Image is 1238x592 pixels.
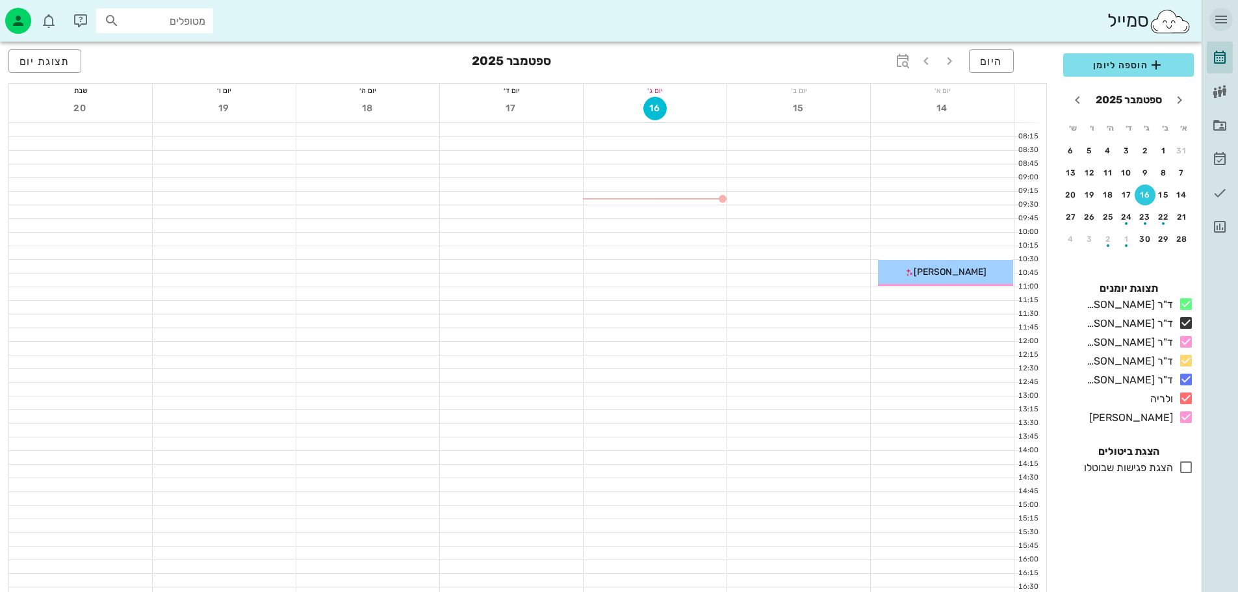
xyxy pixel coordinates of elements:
[1079,162,1100,183] button: 12
[1014,199,1041,211] div: 09:30
[1061,212,1081,222] div: 27
[1172,162,1193,183] button: 7
[1135,140,1155,161] button: 2
[1014,568,1041,579] div: 16:15
[1061,229,1081,250] button: 4
[1061,235,1081,244] div: 4
[1014,322,1041,333] div: 11:45
[1081,354,1173,369] div: ד"ר [PERSON_NAME]
[1135,162,1155,183] button: 9
[1081,297,1173,313] div: ד"ר [PERSON_NAME]
[1014,240,1041,251] div: 10:15
[1116,190,1137,199] div: 17
[727,84,870,97] div: יום ב׳
[584,84,727,97] div: יום ג׳
[1098,207,1118,227] button: 25
[38,10,46,18] span: תג
[1079,207,1100,227] button: 26
[1079,212,1100,222] div: 26
[1061,185,1081,205] button: 20
[1014,309,1041,320] div: 11:30
[1154,190,1174,199] div: 15
[19,55,70,68] span: תצוגת יום
[1145,391,1173,407] div: ולריה
[914,266,987,277] span: [PERSON_NAME]
[1061,146,1081,155] div: 6
[1116,212,1137,222] div: 24
[1098,146,1118,155] div: 4
[1172,207,1193,227] button: 21
[1098,212,1118,222] div: 25
[1116,185,1137,205] button: 17
[356,97,380,120] button: 18
[1098,140,1118,161] button: 4
[1135,207,1155,227] button: 23
[1014,254,1041,265] div: 10:30
[1154,207,1174,227] button: 22
[931,97,954,120] button: 14
[1154,140,1174,161] button: 1
[1098,168,1118,177] div: 11
[1014,295,1041,306] div: 11:15
[9,84,152,97] div: שבת
[1014,472,1041,483] div: 14:30
[1014,186,1041,197] div: 09:15
[1154,162,1174,183] button: 8
[1139,117,1155,139] th: ג׳
[1157,117,1174,139] th: ב׳
[1172,146,1193,155] div: 31
[1014,554,1041,565] div: 16:00
[8,49,81,73] button: תצוגת יום
[213,97,236,120] button: 19
[1172,168,1193,177] div: 7
[1172,185,1193,205] button: 14
[1116,168,1137,177] div: 10
[1014,377,1041,388] div: 12:45
[1014,213,1041,224] div: 09:45
[1098,190,1118,199] div: 18
[1172,140,1193,161] button: 31
[1014,418,1041,429] div: 13:30
[1014,391,1041,402] div: 13:00
[1098,229,1118,250] button: 2
[1154,185,1174,205] button: 15
[969,49,1014,73] button: היום
[1098,185,1118,205] button: 18
[1014,541,1041,552] div: 15:45
[1154,229,1174,250] button: 29
[1172,229,1193,250] button: 28
[1116,140,1137,161] button: 3
[1074,57,1183,73] span: הוספה ליומן
[1014,268,1041,279] div: 10:45
[1014,404,1041,415] div: 13:15
[1014,336,1041,347] div: 12:00
[1014,172,1041,183] div: 09:00
[1149,8,1191,34] img: SmileCloud logo
[1014,159,1041,170] div: 08:45
[296,84,439,97] div: יום ה׳
[980,55,1003,68] span: היום
[1116,207,1137,227] button: 24
[1116,229,1137,250] button: 1
[787,103,810,114] span: 15
[69,97,92,120] button: 20
[1014,350,1041,361] div: 12:15
[1079,190,1100,199] div: 19
[1081,335,1173,350] div: ד"ר [PERSON_NAME]
[1014,445,1041,456] div: 14:00
[1014,363,1041,374] div: 12:30
[1014,227,1041,238] div: 10:00
[1116,235,1137,244] div: 1
[1172,190,1193,199] div: 14
[1083,117,1100,139] th: ו׳
[1014,131,1041,142] div: 08:15
[1066,88,1089,112] button: חודש הבא
[1079,140,1100,161] button: 5
[1081,316,1173,331] div: ד"ר [PERSON_NAME]
[1098,235,1118,244] div: 2
[500,103,523,114] span: 17
[1154,235,1174,244] div: 29
[1090,87,1167,113] button: ספטמבר 2025
[1061,162,1081,183] button: 13
[1135,212,1155,222] div: 23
